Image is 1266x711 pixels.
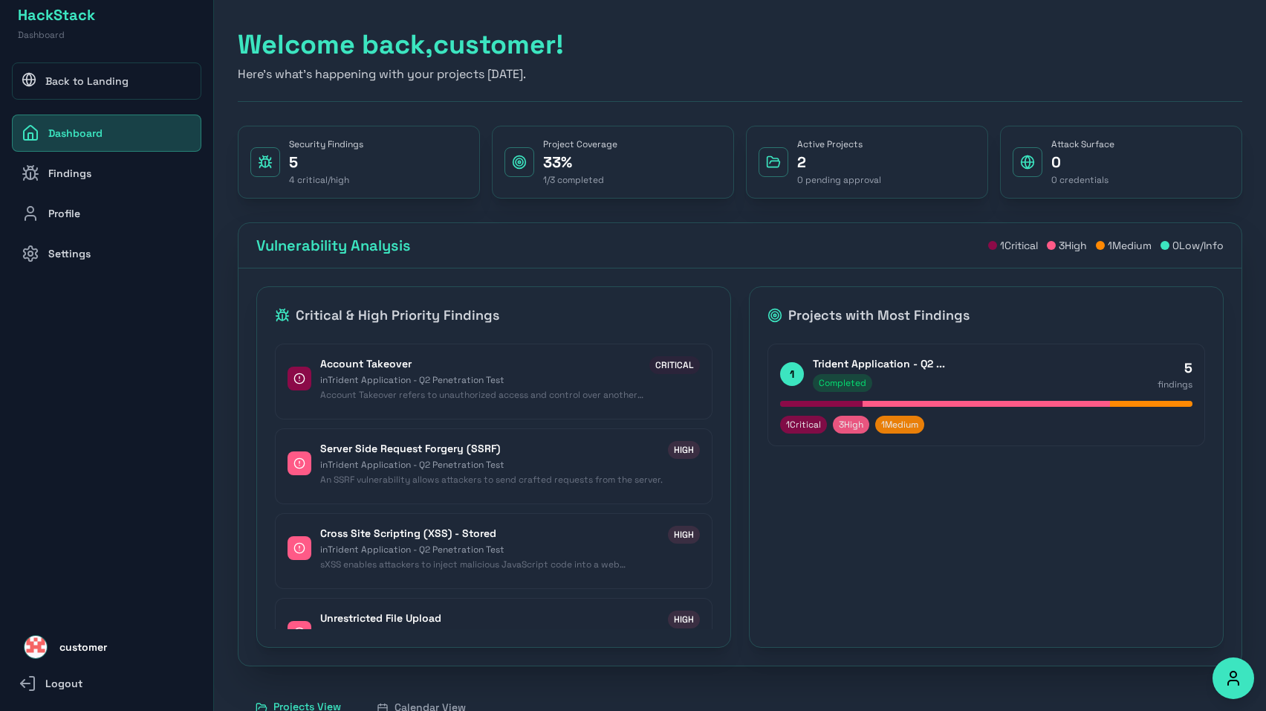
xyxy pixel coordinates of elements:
span: 0 Low/Info [1172,238,1224,253]
a: Settings [12,235,201,272]
p: Here's what's happening with your projects [DATE]. [238,65,1242,83]
span: customer [59,638,107,656]
div: An SSRF vulnerability allows attackers to send crafted requests from the server. [320,474,668,486]
p: 5 [289,152,467,173]
p: 0 [1051,152,1230,173]
span: 1 Critical [780,416,827,434]
div: Account Takeover [320,356,649,371]
span: 1 Critical [1000,238,1038,253]
span: Dashboard [18,29,65,41]
div: Trident Application - Q2 Penetration Test [813,356,945,371]
div: 1 Critical [780,401,863,407]
div: Completed [813,374,872,392]
div: Cross Site Scripting (XSS) - Stored [320,526,668,541]
h4: Projects with Most Findings [767,305,1205,326]
div: 1 [780,362,804,386]
p: 33% [543,152,721,173]
h1: Welcome back, customer ! [238,30,1242,59]
div: in Trident Application - Q2 Penetration Test [320,544,668,556]
span: 3 High [833,416,869,434]
button: Accessibility Options [1213,657,1254,699]
a: Findings [12,155,201,192]
a: Profile [12,195,201,232]
div: in Trident Application - Q2 Penetration Test [320,374,649,386]
p: 0 credentials [1051,174,1230,186]
div: 3 High [863,401,1110,407]
div: HIGH [668,441,700,459]
p: Security Findings [289,138,467,150]
span: 3 High [1059,238,1087,253]
p: Attack Surface [1051,138,1230,150]
div: in Trident Application - Q2 Penetration Test [320,459,668,471]
p: 1/3 completed [543,174,721,186]
a: Back to Landing [12,62,201,100]
h3: Vulnerability Analysis [256,235,411,256]
div: HIGH [668,611,700,628]
p: 4 critical/high [289,174,467,186]
p: 0 pending approval [797,174,976,186]
p: Active Projects [797,138,976,150]
div: CRITICAL [649,356,700,374]
div: Unrestricted File Upload [320,611,668,625]
div: 5 [1158,358,1192,379]
div: Server Side Request Forgery (SSRF) [320,441,668,456]
button: Logout [12,668,189,699]
div: findings [1158,379,1192,390]
div: sXSS enables attackers to inject malicious JavaScript code into a web application's database, whi... [320,559,668,570]
h1: HackStack [18,4,95,25]
a: Dashboard [12,115,201,152]
p: 2 [797,152,976,173]
div: HIGH [668,526,700,544]
div: 1 Medium [1110,401,1192,407]
div: Account Takeover refers to unauthorized access and control over another user's account. [320,389,649,401]
h4: Critical & High Priority Findings [275,305,712,326]
div: in Trident Application - Q2 Penetration Test [320,628,668,640]
img: customer [25,636,47,658]
span: 1 Medium [1108,238,1152,253]
p: Project Coverage [543,138,721,150]
span: 1 Medium [875,416,924,434]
